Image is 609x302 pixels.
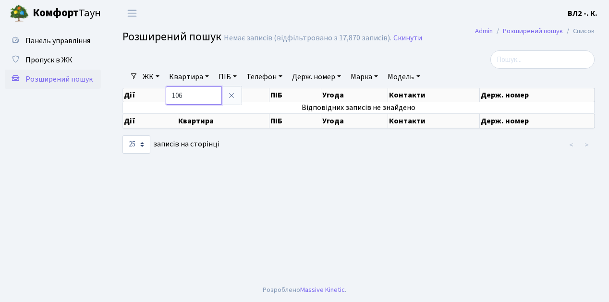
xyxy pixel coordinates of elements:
[25,74,93,85] span: Розширений пошук
[10,4,29,23] img: logo.png
[25,55,73,65] span: Пропуск в ЖК
[122,135,150,154] select: записів на сторінці
[568,8,597,19] a: ВЛ2 -. К.
[388,114,480,128] th: Контакти
[165,69,213,85] a: Квартира
[321,88,388,102] th: Угода
[123,102,595,113] td: Відповідних записів не знайдено
[503,26,563,36] a: Розширений пошук
[263,285,346,295] div: Розроблено .
[461,21,609,41] nav: breadcrumb
[5,31,101,50] a: Панель управління
[120,5,144,21] button: Переключити навігацію
[122,135,219,154] label: записів на сторінці
[393,34,422,43] a: Скинути
[347,69,382,85] a: Марка
[243,69,286,85] a: Телефон
[388,88,480,102] th: Контакти
[177,114,269,128] th: Квартира
[5,70,101,89] a: Розширений пошук
[33,5,79,21] b: Комфорт
[123,88,177,102] th: Дії
[215,69,241,85] a: ПІБ
[269,114,321,128] th: ПІБ
[321,114,388,128] th: Угода
[490,50,595,69] input: Пошук...
[123,114,177,128] th: Дії
[5,50,101,70] a: Пропуск в ЖК
[563,26,595,36] li: Список
[224,34,391,43] div: Немає записів (відфільтровано з 17,870 записів).
[480,88,595,102] th: Держ. номер
[300,285,345,295] a: Massive Kinetic
[33,5,101,22] span: Таун
[475,26,493,36] a: Admin
[139,69,163,85] a: ЖК
[288,69,345,85] a: Держ. номер
[269,88,321,102] th: ПІБ
[480,114,595,128] th: Держ. номер
[122,28,221,45] span: Розширений пошук
[25,36,90,46] span: Панель управління
[384,69,424,85] a: Модель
